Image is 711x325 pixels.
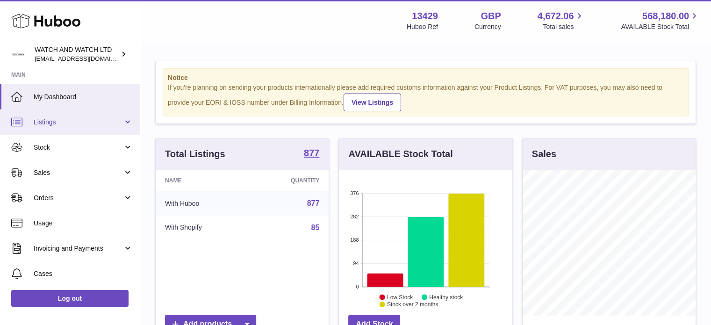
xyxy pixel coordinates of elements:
span: Cases [34,269,133,278]
a: 568,180.00 AVAILABLE Stock Total [621,10,700,31]
text: 188 [350,237,359,243]
th: Name [156,170,249,191]
span: Invoicing and Payments [34,244,123,253]
th: Quantity [249,170,329,191]
text: 376 [350,190,359,196]
strong: 13429 [412,10,438,22]
span: Total sales [543,22,584,31]
span: 4,672.06 [538,10,574,22]
div: Huboo Ref [407,22,438,31]
a: View Listings [344,94,401,111]
div: WATCH AND WATCH LTD [35,45,119,63]
a: 877 [307,199,320,207]
text: Low Stock [387,294,413,300]
strong: 877 [304,148,319,158]
td: With Shopify [156,216,249,240]
span: Orders [34,194,123,202]
h3: Total Listings [165,148,225,160]
span: AVAILABLE Stock Total [621,22,700,31]
span: Stock [34,143,123,152]
a: 85 [311,224,320,231]
text: 0 [356,284,359,289]
strong: GBP [481,10,501,22]
h3: AVAILABLE Stock Total [348,148,452,160]
span: My Dashboard [34,93,133,101]
span: Sales [34,168,123,177]
a: 4,672.06 Total sales [538,10,585,31]
a: Log out [11,290,129,307]
span: Listings [34,118,123,127]
text: Stock over 2 months [387,301,438,308]
span: [EMAIL_ADDRESS][DOMAIN_NAME] [35,55,137,62]
td: With Huboo [156,191,249,216]
text: 282 [350,214,359,219]
span: 568,180.00 [642,10,689,22]
span: Usage [34,219,133,228]
div: If you're planning on sending your products internationally please add required customs informati... [168,83,683,111]
div: Currency [474,22,501,31]
img: internalAdmin-13429@internal.huboo.com [11,47,25,61]
text: 94 [353,260,359,266]
a: 877 [304,148,319,159]
h3: Sales [532,148,556,160]
strong: Notice [168,73,683,82]
text: Healthy stock [429,294,463,300]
